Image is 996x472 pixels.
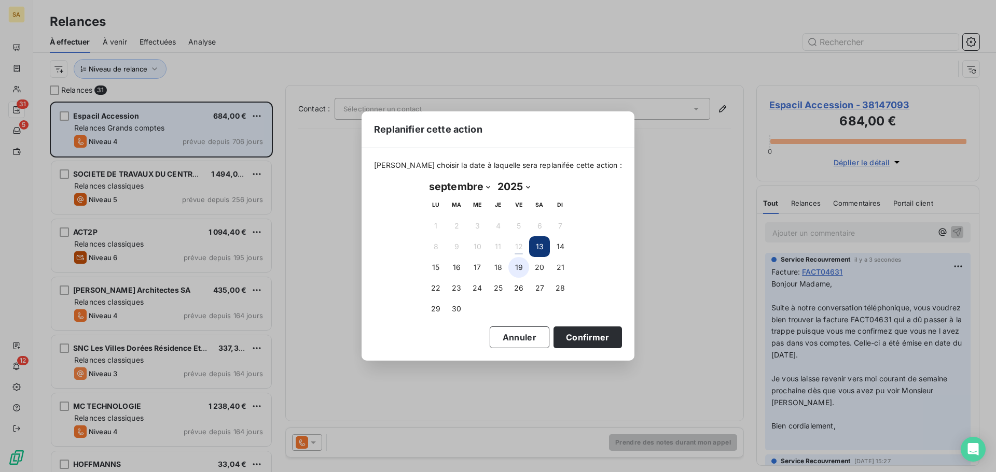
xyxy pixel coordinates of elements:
[488,216,508,236] button: 4
[550,278,571,298] button: 28
[508,195,529,216] th: vendredi
[467,257,488,278] button: 17
[425,298,446,319] button: 29
[446,298,467,319] button: 30
[529,236,550,257] button: 13
[488,257,508,278] button: 18
[529,278,550,298] button: 27
[374,122,482,136] span: Replanifier cette action
[508,257,529,278] button: 19
[550,216,571,236] button: 7
[508,236,529,257] button: 12
[529,195,550,216] th: samedi
[446,257,467,278] button: 16
[488,278,508,298] button: 25
[425,236,446,257] button: 8
[508,278,529,298] button: 26
[467,278,488,298] button: 24
[425,216,446,236] button: 1
[550,257,571,278] button: 21
[529,216,550,236] button: 6
[529,257,550,278] button: 20
[374,160,622,170] span: [PERSON_NAME] choisir la date à laquelle sera replanifée cette action :
[425,257,446,278] button: 15
[467,216,488,236] button: 3
[446,236,467,257] button: 9
[550,236,571,257] button: 14
[446,278,467,298] button: 23
[488,236,508,257] button: 11
[446,216,467,236] button: 2
[508,216,529,236] button: 5
[467,236,488,257] button: 10
[467,195,488,216] th: mercredi
[550,195,571,216] th: dimanche
[425,195,446,216] th: lundi
[425,278,446,298] button: 22
[490,326,549,348] button: Annuler
[961,437,986,462] div: Open Intercom Messenger
[488,195,508,216] th: jeudi
[446,195,467,216] th: mardi
[554,326,622,348] button: Confirmer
